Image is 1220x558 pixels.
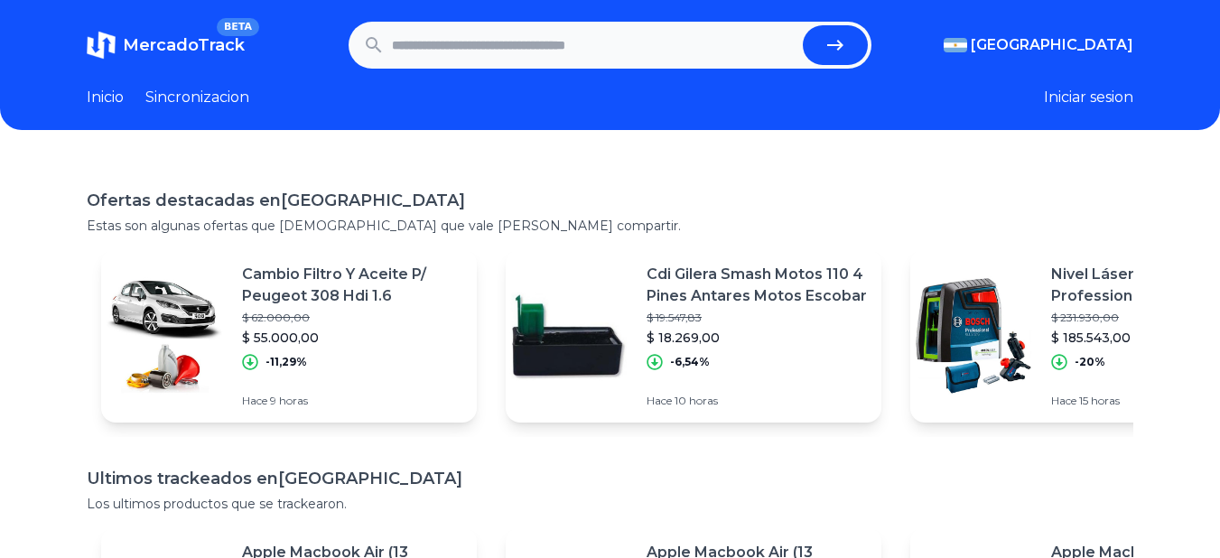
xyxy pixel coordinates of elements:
p: Los ultimos productos que se trackearon. [87,495,1133,513]
a: MercadoTrackBETA [87,31,245,60]
p: -11,29% [265,355,307,369]
img: Featured image [506,273,632,399]
h1: Ofertas destacadas en [GEOGRAPHIC_DATA] [87,188,1133,213]
span: [GEOGRAPHIC_DATA] [971,34,1133,56]
p: Hace 10 horas [647,394,867,408]
p: Cdi Gilera Smash Motos 110 4 Pines Antares Motos Escobar [647,264,867,307]
p: Estas son algunas ofertas que [DEMOGRAPHIC_DATA] que vale [PERSON_NAME] compartir. [87,217,1133,235]
img: Featured image [101,273,228,399]
a: Featured imageCdi Gilera Smash Motos 110 4 Pines Antares Motos Escobar$ 19.547,83$ 18.269,00-6,54... [506,249,881,423]
p: $ 19.547,83 [647,311,867,325]
img: Argentina [944,38,967,52]
a: Featured imageCambio Filtro Y Aceite P/ Peugeot 308 Hdi 1.6$ 62.000,00$ 55.000,00-11,29%Hace 9 horas [101,249,477,423]
p: $ 18.269,00 [647,329,867,347]
h1: Ultimos trackeados en [GEOGRAPHIC_DATA] [87,466,1133,491]
img: MercadoTrack [87,31,116,60]
p: -20% [1075,355,1105,369]
p: Cambio Filtro Y Aceite P/ Peugeot 308 Hdi 1.6 [242,264,462,307]
p: $ 62.000,00 [242,311,462,325]
img: Featured image [910,273,1037,399]
a: Inicio [87,87,124,108]
button: [GEOGRAPHIC_DATA] [944,34,1133,56]
button: Iniciar sesion [1044,87,1133,108]
p: Hace 9 horas [242,394,462,408]
p: -6,54% [670,355,710,369]
span: MercadoTrack [123,35,245,55]
p: $ 55.000,00 [242,329,462,347]
a: Sincronizacion [145,87,249,108]
span: BETA [217,18,259,36]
